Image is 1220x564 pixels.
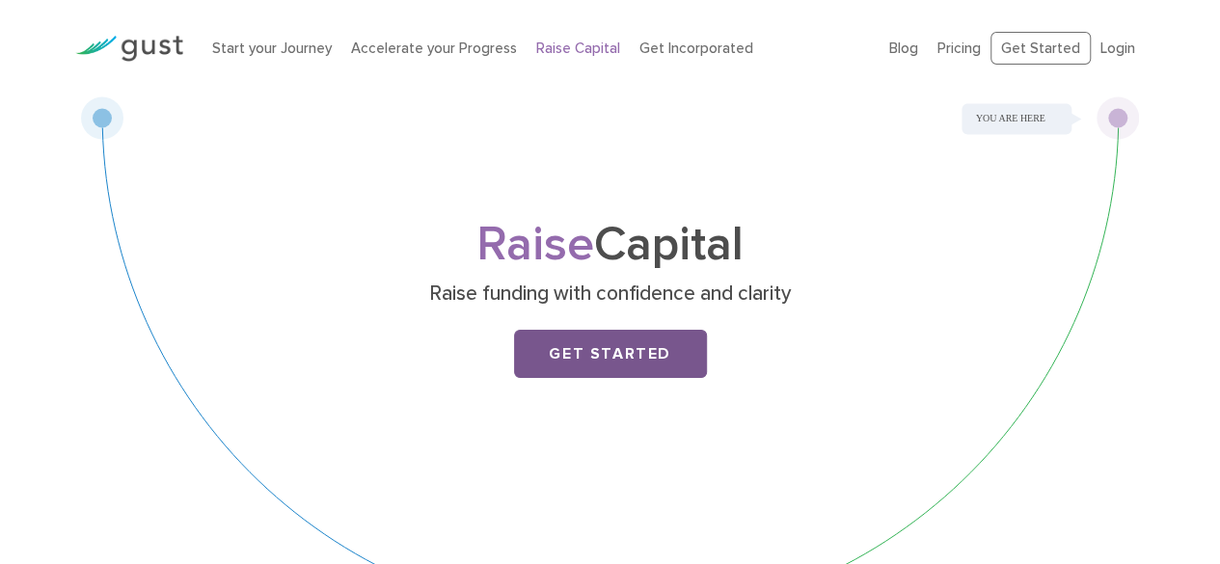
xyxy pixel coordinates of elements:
h1: Capital [230,223,991,267]
a: Blog [889,40,918,57]
a: Get Started [990,32,1091,66]
a: Get Incorporated [639,40,753,57]
a: Accelerate your Progress [351,40,517,57]
span: Raise [476,216,594,273]
a: Raise Capital [536,40,620,57]
img: Gust Logo [75,36,183,62]
a: Pricing [937,40,981,57]
a: Login [1100,40,1135,57]
a: Get Started [514,330,707,378]
p: Raise funding with confidence and clarity [236,281,984,308]
a: Start your Journey [212,40,332,57]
